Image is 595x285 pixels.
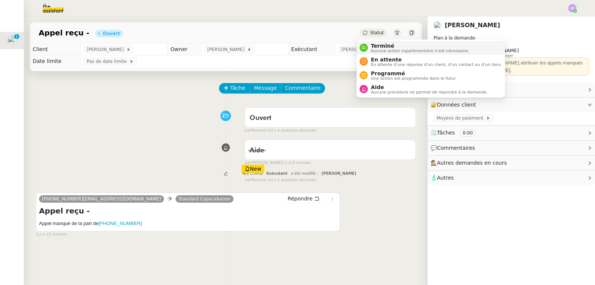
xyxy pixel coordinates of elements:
nz-tag: 0:00 [460,129,476,137]
span: il y a quelques secondes [271,177,316,183]
span: Pas de date limite [87,58,129,65]
span: Commentaire [285,84,321,92]
div: ⏲️Tâches 0:00 [428,126,595,140]
span: 🧴 [431,175,454,181]
td: Owner [167,44,201,56]
button: Répondre [285,194,322,203]
td: Client [30,44,81,56]
span: par [245,160,251,166]
span: Aucune procédure ne permet de répondre à la demande. [371,90,488,94]
span: il y a 15 minutes [36,231,67,238]
span: Autres demandes en cours [437,160,507,166]
span: par [245,177,251,183]
span: Le champ [245,171,263,175]
div: New [242,165,264,173]
span: En attente d'une réponse d'un client, d'un contact ou d'un tiers. [371,63,502,67]
small: Romane V. [245,177,316,183]
span: [PERSON_NAME] [341,46,381,53]
span: [PERSON_NAME] [322,171,356,175]
h5: Appel manqué de la part de [39,220,337,227]
span: Répondre [288,195,313,202]
span: 🔐 [431,101,479,109]
span: 🕵️ [431,160,510,166]
span: En attente [371,57,502,63]
span: Aide [250,147,264,154]
span: Statut [370,30,384,35]
span: 💬 [431,145,478,151]
span: Données client [437,102,476,108]
button: Message [250,83,281,94]
span: Ouvert [250,115,271,121]
td: Exécutant [288,44,335,56]
span: Appel reçu - [39,29,89,37]
div: 🔐Données client [428,98,595,112]
span: Autres [437,175,454,181]
img: users%2FnSvcPnZyQ0RA1JfSOxSfyelNlJs1%2Favatar%2Fp1050537-640x427.jpg [7,35,18,46]
span: Programmé [371,70,456,76]
img: users%2FnSvcPnZyQ0RA1JfSOxSfyelNlJs1%2Favatar%2Fp1050537-640x427.jpg [434,21,442,29]
span: Une action est programmée dans le futur. [371,76,456,80]
span: Exécutant [266,171,287,175]
span: a été modifié : [291,171,318,175]
img: svg [568,4,576,12]
div: 🧴Autres [428,171,595,185]
span: Tâche [230,84,245,92]
nz-badge-sup: 1 [14,34,19,39]
div: ⚠️ En l'absence de [PERSON_NAME] attribuer les appels manqués et les e-mails à [PERSON_NAME]. [437,59,586,74]
small: Romane V. [245,127,316,134]
span: [PERSON_NAME] [208,46,247,53]
span: Plan à la demande [434,35,475,41]
div: Ouvert [103,31,120,36]
span: Terminé [371,43,469,49]
span: Commentaires [437,145,475,151]
h4: Appel reçu - [39,206,337,216]
span: par [245,127,251,134]
div: 🕵️Autres demandes en cours [428,156,595,170]
span: Moyens de paiement [437,114,486,122]
a: [PHONE_NUMBER] [99,221,142,226]
a: [PERSON_NAME] [445,22,500,29]
button: Commentaire [281,83,325,94]
span: ⏲️ [431,130,482,136]
a: Standard Copacabanon [176,196,234,202]
span: [PERSON_NAME] [87,46,126,53]
div: 💬Commentaires [428,141,595,155]
span: Aucune action supplémentaire n'est nécessaire. [371,49,469,53]
button: Tâche [219,83,250,94]
td: Date limite [30,56,81,67]
span: il y a 8 minutes [282,160,311,166]
small: [PERSON_NAME] [245,160,311,166]
p: 1 [15,34,18,41]
div: ⚙️Procédures [428,82,595,97]
span: [PHONE_NUMBER][EMAIL_ADDRESS][DOMAIN_NAME] [42,196,161,202]
span: Aide [371,84,488,90]
span: il y a quelques secondes [271,127,316,134]
span: Tâches [437,130,455,136]
span: Message [254,84,277,92]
